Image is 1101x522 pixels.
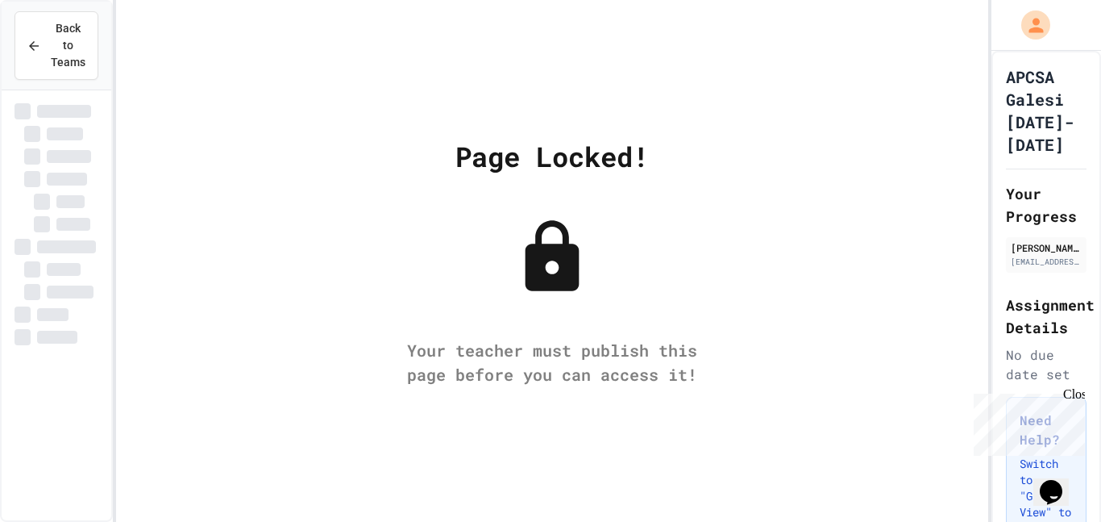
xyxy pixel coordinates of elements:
h1: APCSA Galesi [DATE]-[DATE] [1006,65,1086,156]
span: Back to Teams [51,20,85,71]
div: [EMAIL_ADDRESS][DOMAIN_NAME] [1011,256,1082,268]
div: Your teacher must publish this page before you can access it! [391,338,713,386]
div: My Account [1004,6,1054,44]
div: No due date set [1006,345,1086,384]
h2: Assignment Details [1006,294,1086,339]
iframe: chat widget [967,387,1085,456]
div: [PERSON_NAME] [1011,240,1082,255]
div: Page Locked! [455,136,649,177]
h2: Your Progress [1006,182,1086,228]
button: Back to Teams [15,11,98,80]
iframe: chat widget [1033,457,1085,506]
div: Chat with us now!Close [6,6,111,102]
